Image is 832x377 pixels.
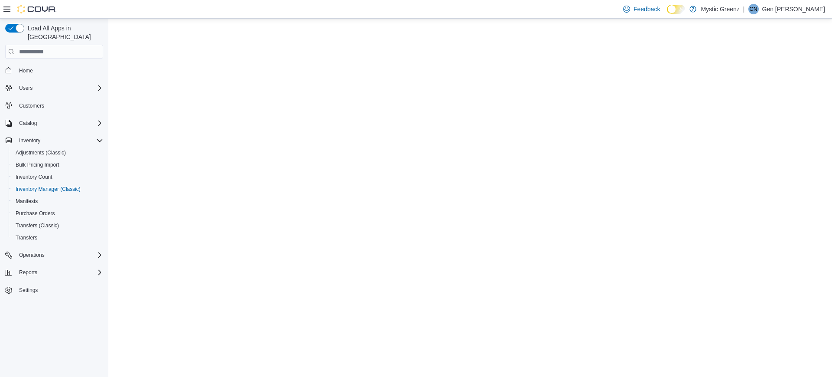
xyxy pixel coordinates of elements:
button: Inventory Manager (Classic) [9,183,107,195]
p: Mystic Greenz [701,4,739,14]
a: Feedback [620,0,663,18]
button: Users [16,83,36,93]
span: Reports [16,267,103,278]
button: Customers [2,99,107,112]
span: Transfers (Classic) [16,222,59,229]
span: Inventory Manager (Classic) [16,186,81,193]
span: Inventory [19,137,40,144]
span: Inventory Manager (Classic) [12,184,103,194]
a: Customers [16,101,48,111]
span: Load All Apps in [GEOGRAPHIC_DATA] [24,24,103,41]
button: Operations [16,250,48,260]
a: Adjustments (Classic) [12,148,69,158]
button: Catalog [2,117,107,129]
button: Purchase Orders [9,207,107,220]
span: Catalog [19,120,37,127]
span: Bulk Pricing Import [16,161,59,168]
span: Manifests [12,196,103,207]
a: Inventory Count [12,172,56,182]
button: Settings [2,284,107,296]
a: Transfers (Classic) [12,220,62,231]
button: Bulk Pricing Import [9,159,107,171]
button: Home [2,64,107,76]
p: | [743,4,745,14]
a: Home [16,66,36,76]
span: Purchase Orders [12,208,103,219]
button: Transfers [9,232,107,244]
a: Bulk Pricing Import [12,160,63,170]
span: Users [19,85,32,92]
button: Inventory [2,134,107,147]
button: Inventory [16,135,44,146]
span: Feedback [634,5,660,13]
span: Settings [19,287,38,294]
div: Gen Nadeau [748,4,759,14]
span: Inventory Count [16,174,52,180]
button: Inventory Count [9,171,107,183]
span: Catalog [16,118,103,128]
button: Transfers (Classic) [9,220,107,232]
button: Catalog [16,118,40,128]
button: Operations [2,249,107,261]
span: GN [750,4,757,14]
span: Inventory Count [12,172,103,182]
span: Adjustments (Classic) [12,148,103,158]
span: Adjustments (Classic) [16,149,66,156]
span: Bulk Pricing Import [12,160,103,170]
button: Users [2,82,107,94]
span: Settings [16,285,103,295]
button: Reports [16,267,41,278]
button: Manifests [9,195,107,207]
a: Purchase Orders [12,208,58,219]
span: Transfers (Classic) [12,220,103,231]
span: Reports [19,269,37,276]
button: Adjustments (Classic) [9,147,107,159]
span: Users [16,83,103,93]
span: Operations [19,252,45,259]
span: Customers [19,102,44,109]
a: Settings [16,285,41,295]
span: Operations [16,250,103,260]
span: Inventory [16,135,103,146]
span: Manifests [16,198,38,205]
nav: Complex example [5,60,103,319]
a: Transfers [12,233,41,243]
p: Gen [PERSON_NAME] [762,4,825,14]
button: Reports [2,266,107,279]
a: Inventory Manager (Classic) [12,184,84,194]
a: Manifests [12,196,41,207]
span: Transfers [12,233,103,243]
span: Home [19,67,33,74]
span: Purchase Orders [16,210,55,217]
input: Dark Mode [667,5,685,14]
img: Cova [17,5,56,13]
span: Home [16,65,103,75]
span: Customers [16,100,103,111]
span: Transfers [16,234,37,241]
